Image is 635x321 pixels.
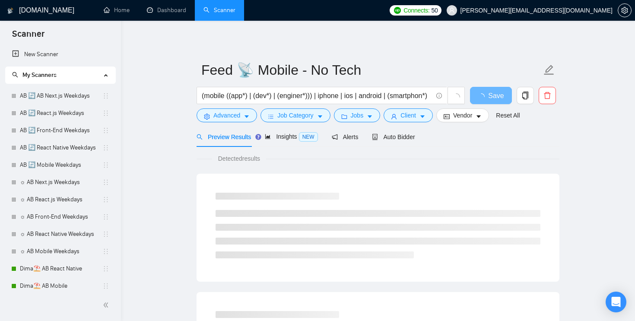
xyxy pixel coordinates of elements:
span: user [449,7,455,13]
span: Advanced [213,111,240,120]
a: AB 🔄 Front-End Weekdays [20,122,102,139]
a: setting [618,7,632,14]
button: setting [618,3,632,17]
span: Connects: [403,6,429,15]
span: loading [452,93,460,101]
span: caret-down [367,113,373,120]
span: holder [102,110,109,117]
div: Tooltip anchor [254,133,262,141]
span: holder [102,231,109,238]
button: copy [517,87,534,104]
input: Scanner name... [201,59,542,81]
span: idcard [444,113,450,120]
span: robot [372,134,378,140]
span: Auto Bidder [372,133,415,140]
li: AB 🔄 React Native Weekdays [5,139,115,156]
span: Job Category [277,111,313,120]
img: logo [7,4,13,18]
li: New Scanner [5,46,115,63]
span: copy [517,92,533,99]
input: Search Freelance Jobs... [202,90,432,101]
button: delete [539,87,556,104]
a: New Scanner [12,46,108,63]
a: AB 🔄 Mobile Weekdays [20,156,102,174]
span: My Scanners [12,71,57,79]
span: holder [102,162,109,168]
span: holder [102,179,109,186]
button: folderJobscaret-down [334,108,381,122]
span: Scanner [5,28,51,46]
span: setting [204,113,210,120]
li: ☼ AB React Native Weekdays [5,226,115,243]
li: Dima⛱️ AB React Native [5,260,115,277]
span: holder [102,213,109,220]
a: AB 🔄 React.js Weekdays [20,105,102,122]
span: Save [488,90,504,101]
li: AB 🔄 AB Next.js Weekdays [5,87,115,105]
span: caret-down [476,113,482,120]
a: ☼ AB Mobile Weekdays [20,243,102,260]
span: search [197,134,203,140]
a: Dima⛱️ AB Mobile [20,277,102,295]
span: holder [102,196,109,203]
span: Jobs [351,111,364,120]
li: ☼ AB Mobile Weekdays [5,243,115,260]
span: double-left [103,301,111,309]
span: Detected results [212,154,266,163]
span: caret-down [244,113,250,120]
span: holder [102,265,109,272]
span: holder [102,144,109,151]
span: edit [543,64,555,76]
a: homeHome [104,6,130,14]
a: ☼ AB Front-End Weekdays [20,208,102,226]
a: searchScanner [203,6,235,14]
button: userClientcaret-down [384,108,433,122]
span: loading [478,93,488,100]
span: 50 [432,6,438,15]
a: ☼ AB React.js Weekdays [20,191,102,208]
span: Alerts [332,133,359,140]
span: holder [102,283,109,289]
button: Save [470,87,512,104]
span: Preview Results [197,133,251,140]
li: ☼ AB Next.js Weekdays [5,174,115,191]
span: Vendor [453,111,472,120]
button: barsJob Categorycaret-down [260,108,330,122]
span: folder [341,113,347,120]
a: dashboardDashboard [147,6,186,14]
span: info-circle [436,93,442,99]
span: search [12,72,18,78]
a: ☼ AB React Native Weekdays [20,226,102,243]
button: idcardVendorcaret-down [436,108,489,122]
span: NEW [299,132,318,142]
span: area-chart [265,133,271,140]
div: Open Intercom Messenger [606,292,626,312]
button: settingAdvancedcaret-down [197,108,257,122]
li: ☼ AB React.js Weekdays [5,191,115,208]
a: AB 🔄 AB Next.js Weekdays [20,87,102,105]
span: setting [618,7,631,14]
span: notification [332,134,338,140]
li: ☼ AB Front-End Weekdays [5,208,115,226]
span: delete [539,92,556,99]
span: holder [102,248,109,255]
span: Insights [265,133,317,140]
span: caret-down [419,113,425,120]
li: AB 🔄 React.js Weekdays [5,105,115,122]
li: Dima⛱️ AB Mobile [5,277,115,295]
li: AB 🔄 Front-End Weekdays [5,122,115,139]
span: Client [400,111,416,120]
img: upwork-logo.png [394,7,401,14]
span: holder [102,92,109,99]
span: caret-down [317,113,323,120]
span: holder [102,127,109,134]
a: ☼ AB Next.js Weekdays [20,174,102,191]
a: Dima⛱️ AB React Native [20,260,102,277]
span: bars [268,113,274,120]
span: user [391,113,397,120]
a: AB 🔄 React Native Weekdays [20,139,102,156]
a: Reset All [496,111,520,120]
span: My Scanners [22,71,57,79]
li: AB 🔄 Mobile Weekdays [5,156,115,174]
